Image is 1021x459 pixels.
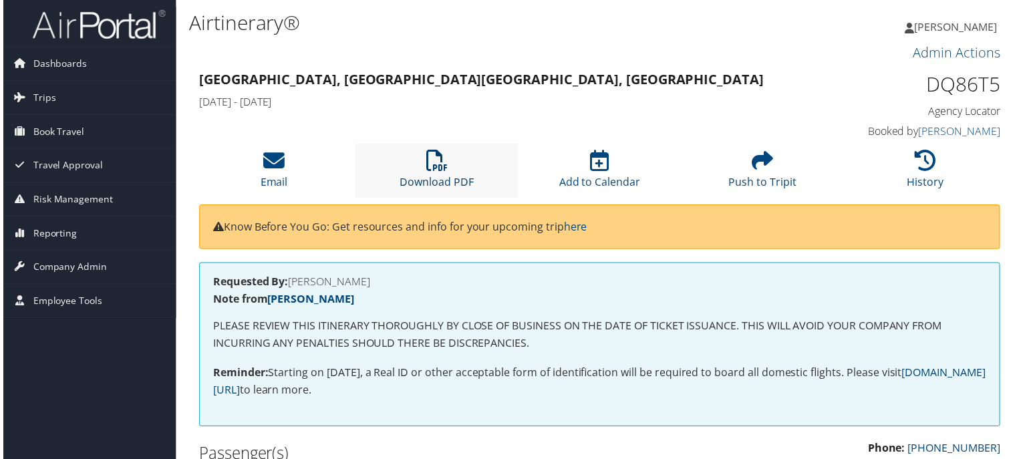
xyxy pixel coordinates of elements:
strong: Requested By: [211,276,287,291]
a: here [564,220,587,235]
span: Reporting [30,218,74,251]
a: Add to Calendar [559,158,641,190]
span: Travel Approval [30,150,100,183]
a: Download PDF [399,158,473,190]
strong: Reminder: [211,367,267,382]
a: Admin Actions [915,44,1003,62]
strong: Phone: [870,443,907,458]
a: History [909,158,946,190]
img: airportal-logo.png [29,9,163,40]
span: Trips [30,82,53,115]
a: Email [259,158,286,190]
h4: Agency Locator [817,104,1003,119]
h4: [PERSON_NAME] [211,278,989,289]
p: Starting on [DATE], a Real ID or other acceptable form of identification will be required to boar... [211,367,989,401]
span: [PERSON_NAME] [917,19,1000,34]
p: PLEASE REVIEW THIS ITINERARY THOROUGHLY BY CLOSE OF BUSINESS ON THE DATE OF TICKET ISSUANCE. THIS... [211,319,989,353]
h1: Airtinerary® [187,9,738,37]
strong: [GEOGRAPHIC_DATA], [GEOGRAPHIC_DATA] [GEOGRAPHIC_DATA], [GEOGRAPHIC_DATA] [197,71,765,89]
h4: Booked by [817,124,1003,139]
a: [PHONE_NUMBER] [910,443,1003,458]
a: [DOMAIN_NAME][URL] [211,367,988,400]
p: Know Before You Go: Get resources and info for your upcoming trip [211,220,989,237]
strong: Note from [211,293,353,308]
h1: DQ86T5 [817,71,1003,99]
a: [PERSON_NAME] [907,7,1013,47]
span: Dashboards [30,47,84,81]
h4: [DATE] - [DATE] [197,95,796,110]
span: Risk Management [30,184,110,217]
a: [PERSON_NAME] [266,293,353,308]
span: Employee Tools [30,286,100,319]
a: [PERSON_NAME] [921,124,1003,139]
span: Book Travel [30,116,82,149]
span: Company Admin [30,252,104,285]
a: Push to Tripit [730,158,798,190]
